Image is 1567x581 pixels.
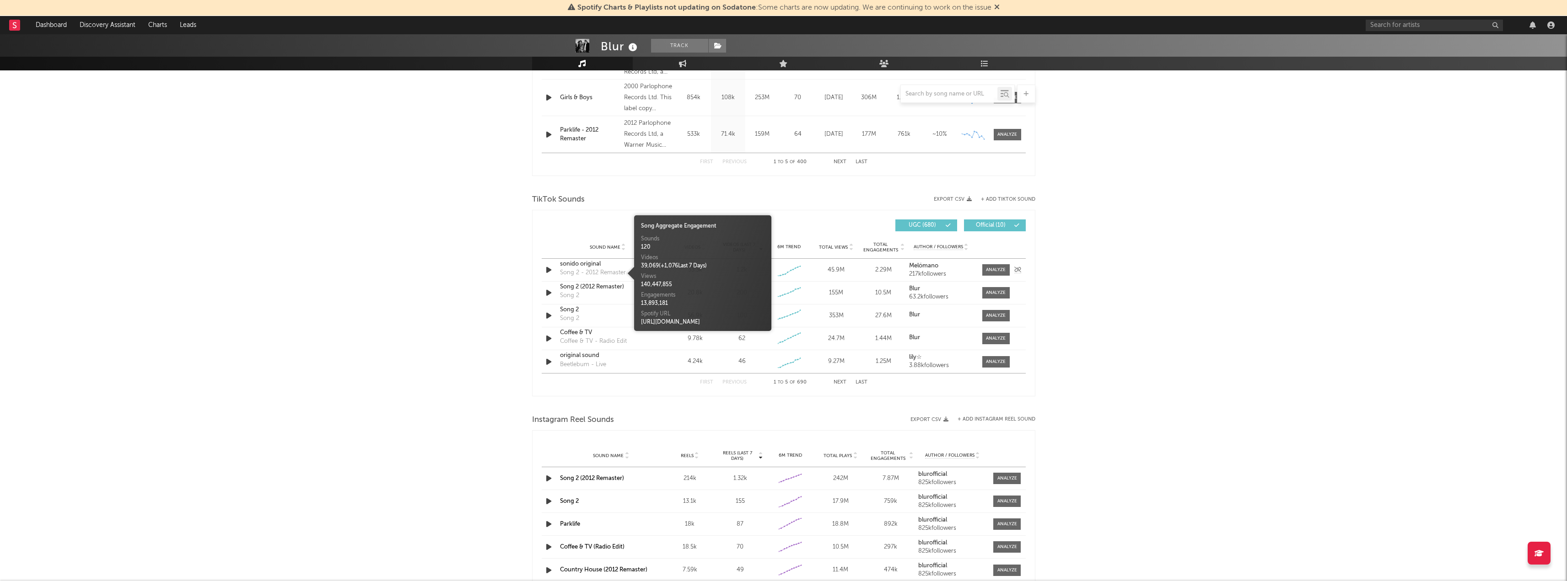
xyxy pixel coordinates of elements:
[909,271,973,277] div: 217k followers
[173,16,203,34] a: Leads
[560,544,625,550] a: Coffee & TV (Radio Edit)
[948,417,1035,422] div: + Add Instagram Reel Sound
[909,286,973,292] a: Blur
[909,312,973,318] a: Blur
[560,126,620,144] a: Parklife - 2012 Remaster
[818,474,863,483] div: 242M
[868,565,914,575] div: 474k
[909,354,973,361] a: lily☆
[641,222,765,230] div: Song Aggregate Engagement
[862,311,905,320] div: 27.6M
[560,314,579,323] div: Song 2
[667,565,713,575] div: 7.59k
[854,130,884,139] div: 177M
[590,245,620,250] span: Sound Name
[29,16,73,34] a: Dashboard
[560,291,579,300] div: Song 2
[532,194,585,205] span: TikTok Sounds
[700,160,713,165] button: First
[868,520,914,529] div: 892k
[868,543,914,552] div: 297k
[560,260,656,269] a: sonido original
[674,334,716,343] div: 9.78k
[768,244,810,251] div: 6M Trend
[910,417,948,422] button: Export CSV
[641,235,765,243] div: Sounds
[918,502,987,509] div: 825k followers
[142,16,173,34] a: Charts
[765,377,815,388] div: 1 5 690
[768,452,813,459] div: 6M Trend
[1366,20,1503,31] input: Search for artists
[667,497,713,506] div: 13.1k
[73,16,142,34] a: Discovery Assistant
[901,223,943,228] span: UGC ( 680 )
[918,471,947,477] strong: blurofficial
[856,380,867,385] button: Last
[738,357,746,366] div: 46
[717,497,763,506] div: 155
[862,357,905,366] div: 1.25M
[722,380,747,385] button: Previous
[560,351,656,360] div: original sound
[532,415,614,426] span: Instagram Reel Sounds
[834,160,846,165] button: Next
[641,243,765,251] div: 120
[918,494,947,500] strong: blurofficial
[815,288,857,298] div: 155M
[862,266,905,275] div: 2.29M
[914,244,963,250] span: Author / Followers
[895,219,957,231] button: UGC(680)
[918,471,987,478] a: blurofficial
[681,453,694,458] span: Reels
[577,4,991,11] span: : Some charts are now updating. We are continuing to work on the issue
[641,272,765,281] div: Views
[818,565,863,575] div: 11.4M
[560,268,626,277] div: Song 2 - 2012 Remaster
[641,299,765,308] div: 13,893,181
[958,417,1035,422] button: + Add Instagram Reel Sound
[560,283,656,292] a: Song 2 (2012 Remaster)
[624,81,674,114] div: 2000 Parlophone Records Ltd. This label copy information is the subject of copyright protection. ...
[577,4,756,11] span: Spotify Charts & Playlists not updating on Sodatone
[918,548,987,554] div: 825k followers
[560,305,656,314] a: Song 2
[815,266,857,275] div: 45.9M
[722,160,747,165] button: Previous
[748,130,777,139] div: 159M
[641,262,765,270] div: 39,069 ( + 1,076 Last 7 Days)
[818,543,863,552] div: 10.5M
[713,130,743,139] div: 71.4k
[560,498,579,504] a: Song 2
[918,517,987,523] a: blurofficial
[717,450,758,461] span: Reels (last 7 days)
[815,357,857,366] div: 9.27M
[667,520,713,529] div: 18k
[981,197,1035,202] button: + Add TikTok Sound
[700,380,713,385] button: First
[778,160,783,164] span: to
[824,453,852,458] span: Total Plays
[819,245,848,250] span: Total Views
[674,357,716,366] div: 4.24k
[560,567,647,573] a: Country House (2012 Remaster)
[834,380,846,385] button: Next
[856,160,867,165] button: Last
[868,497,914,506] div: 759k
[641,254,765,262] div: Videos
[717,474,763,483] div: 1.32k
[560,337,627,346] div: Coffee & TV - Radio Edit
[909,354,922,360] strong: lily☆
[909,312,920,318] strong: Blur
[918,563,947,569] strong: blurofficial
[862,288,905,298] div: 10.5M
[782,130,814,139] div: 64
[909,286,920,292] strong: Blur
[934,197,972,202] button: Export CSV
[560,521,580,527] a: Parklife
[862,242,899,253] span: Total Engagements
[815,334,857,343] div: 24.7M
[815,311,857,320] div: 353M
